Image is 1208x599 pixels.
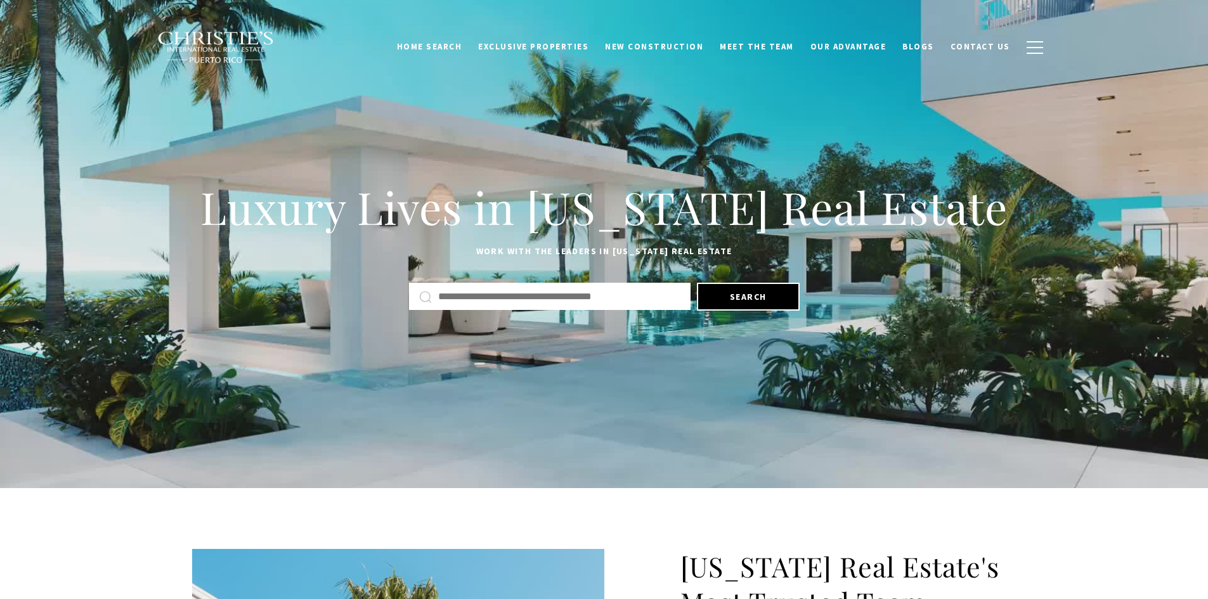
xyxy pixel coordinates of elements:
[711,35,802,59] a: Meet the Team
[697,283,800,311] button: Search
[192,244,1016,259] p: Work with the leaders in [US_STATE] Real Estate
[802,35,895,59] a: Our Advantage
[389,35,471,59] a: Home Search
[605,41,703,52] span: New Construction
[951,41,1010,52] span: Contact Us
[902,41,934,52] span: Blogs
[597,35,711,59] a: New Construction
[192,179,1016,235] h1: Luxury Lives in [US_STATE] Real Estate
[894,35,942,59] a: Blogs
[810,41,887,52] span: Our Advantage
[470,35,597,59] a: Exclusive Properties
[478,41,588,52] span: Exclusive Properties
[157,31,275,64] img: Christie's International Real Estate black text logo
